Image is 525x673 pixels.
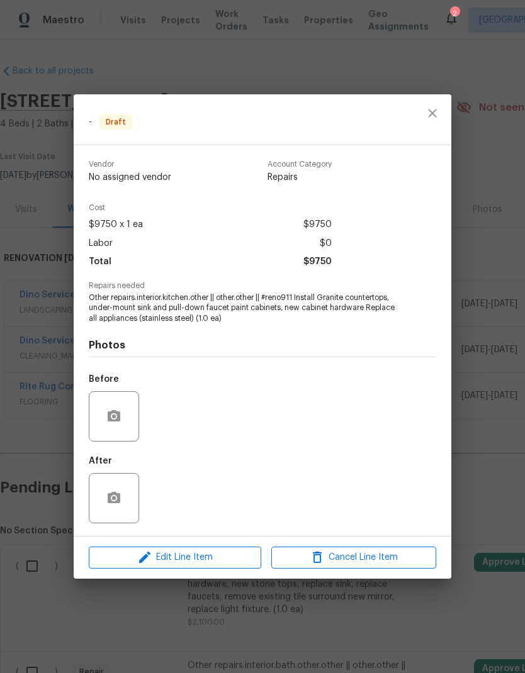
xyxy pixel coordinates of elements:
[89,216,143,234] span: $9750 x 1 ea
[268,171,332,184] span: Repairs
[320,235,332,253] span: $0
[303,216,332,234] span: $9750
[417,98,448,128] button: close
[93,550,257,565] span: Edit Line Item
[89,235,113,253] span: Labor
[89,171,171,184] span: No assigned vendor
[89,282,436,290] span: Repairs needed
[89,339,436,352] h4: Photos
[89,204,332,212] span: Cost
[89,547,261,569] button: Edit Line Item
[89,253,111,271] span: Total
[275,550,432,565] span: Cancel Line Item
[450,8,459,20] div: 2
[89,160,171,169] span: Vendor
[101,116,131,128] span: Draft
[89,118,92,126] span: -
[89,457,112,465] h5: After
[89,292,402,324] span: Other repairs.interior.kitchen.other || other.other || #reno911 Install Granite countertops, unde...
[89,375,119,384] h5: Before
[271,547,436,569] button: Cancel Line Item
[303,253,332,271] span: $9750
[268,160,332,169] span: Account Category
